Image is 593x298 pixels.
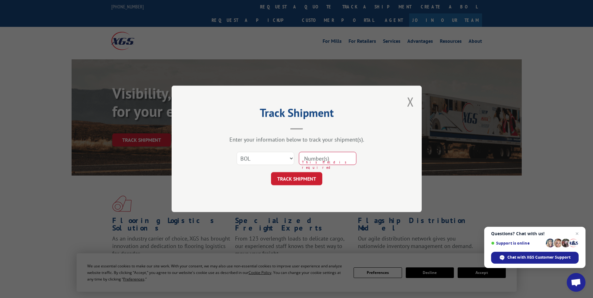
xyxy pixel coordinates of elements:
[407,93,414,110] button: Close modal
[203,136,390,143] div: Enter your information below to track your shipment(s).
[491,241,544,246] span: Support is online
[567,273,585,292] a: Open chat
[507,255,570,260] span: Chat with XGS Customer Support
[271,172,322,186] button: TRACK SHIPMENT
[203,108,390,120] h2: Track Shipment
[491,231,579,236] span: Questions? Chat with us!
[491,252,579,264] span: Chat with XGS Customer Support
[302,160,356,170] span: This field is required
[299,152,356,165] input: Number(s)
